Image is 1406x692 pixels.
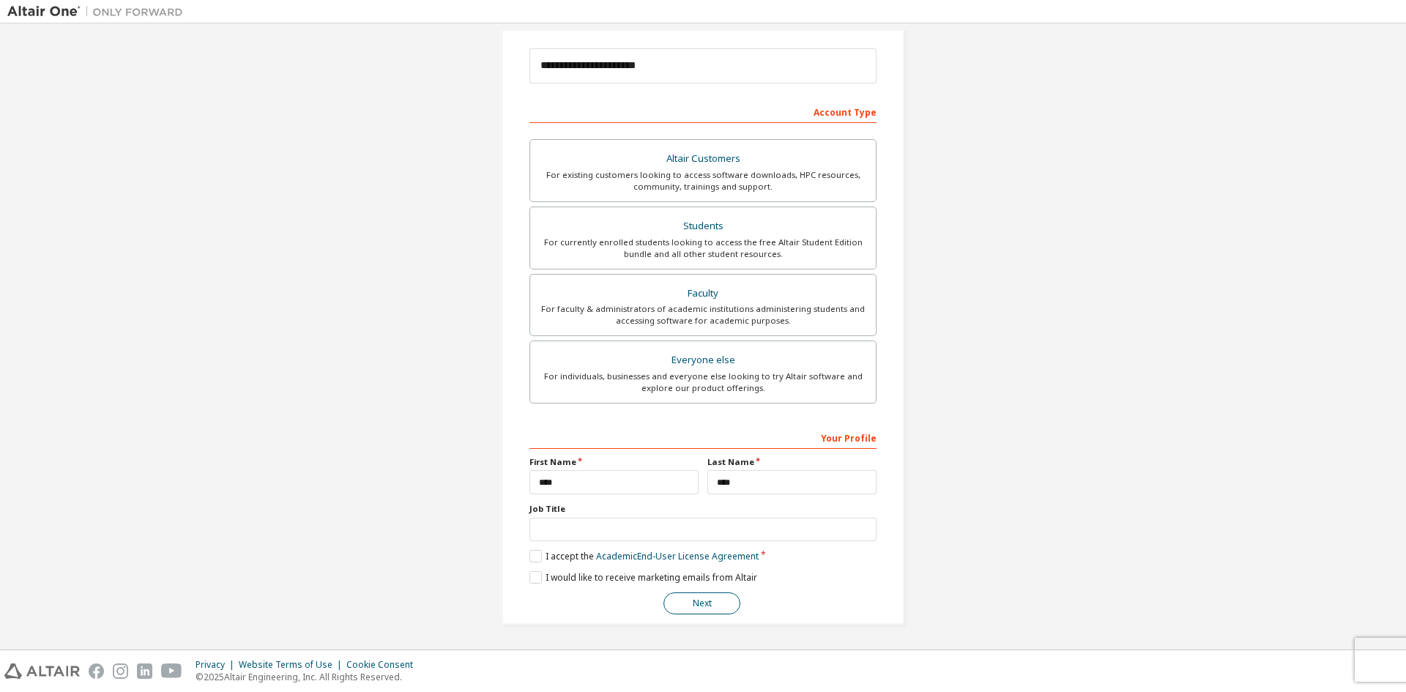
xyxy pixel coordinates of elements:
[529,100,877,123] div: Account Type
[137,663,152,679] img: linkedin.svg
[539,283,867,304] div: Faculty
[529,425,877,449] div: Your Profile
[539,149,867,169] div: Altair Customers
[539,371,867,394] div: For individuals, businesses and everyone else looking to try Altair software and explore our prod...
[7,4,190,19] img: Altair One
[4,663,80,679] img: altair_logo.svg
[539,237,867,260] div: For currently enrolled students looking to access the free Altair Student Edition bundle and all ...
[539,350,867,371] div: Everyone else
[196,659,239,671] div: Privacy
[346,659,422,671] div: Cookie Consent
[89,663,104,679] img: facebook.svg
[707,456,877,468] label: Last Name
[239,659,346,671] div: Website Terms of Use
[539,303,867,327] div: For faculty & administrators of academic institutions administering students and accessing softwa...
[161,663,182,679] img: youtube.svg
[596,550,759,562] a: Academic End-User License Agreement
[539,169,867,193] div: For existing customers looking to access software downloads, HPC resources, community, trainings ...
[529,456,699,468] label: First Name
[113,663,128,679] img: instagram.svg
[529,503,877,515] label: Job Title
[529,571,757,584] label: I would like to receive marketing emails from Altair
[196,671,422,683] p: © 2025 Altair Engineering, Inc. All Rights Reserved.
[539,216,867,237] div: Students
[663,592,740,614] button: Next
[529,550,759,562] label: I accept the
